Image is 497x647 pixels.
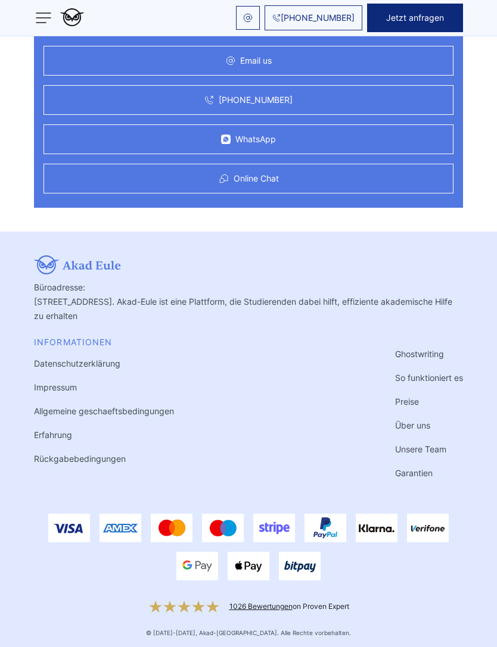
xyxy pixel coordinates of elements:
[34,337,174,347] div: INFORMATIONEN
[395,420,430,430] a: Über uns
[395,444,446,454] a: Unsere Team
[243,13,253,23] img: email
[395,373,463,383] a: So funktioniert es
[34,358,120,368] a: Datenschutzerklärung
[281,13,355,23] span: [PHONE_NUMBER]
[34,406,174,416] a: Allgemeine geschaeftsbedingungen
[229,602,293,611] a: 1026 Bewertungen
[34,255,463,323] div: Büroadresse: [STREET_ADDRESS]. Akad-Eule ist eine Plattform, die Studierenden dabei hilft, effizi...
[34,8,53,27] img: menu
[265,5,362,30] a: [PHONE_NUMBER]
[395,468,433,478] a: Garantien
[235,135,276,144] a: WhatsApp
[219,95,293,105] a: [PHONE_NUMBER]
[395,349,444,359] a: Ghostwriting
[34,628,463,637] div: © [DATE]-[DATE], Akad-[GEOGRAPHIC_DATA]. Alle Rechte vorbehalten.
[234,174,279,183] a: Online Chat
[34,454,126,464] a: Rückgabebedingungen
[34,382,77,392] a: Impressum
[367,4,463,32] button: Jetzt anfragen
[272,14,281,22] img: Phone
[395,396,419,407] a: Preise
[60,8,84,26] img: logo
[34,430,72,440] a: Erfahrung
[240,56,272,65] a: Email us
[229,602,349,611] div: on Proven Expert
